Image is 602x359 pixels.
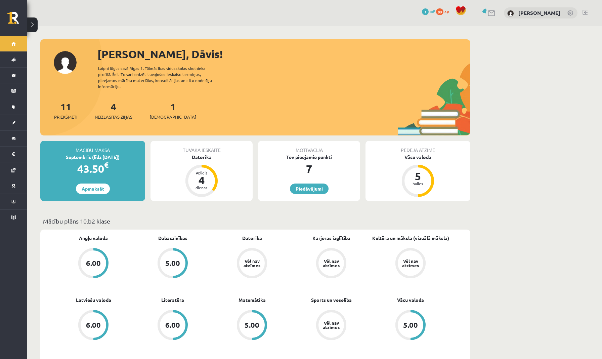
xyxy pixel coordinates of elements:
[422,8,435,14] a: 7 mP
[150,114,196,120] span: [DEMOGRAPHIC_DATA]
[150,154,253,161] div: Datorika
[95,114,132,120] span: Neizlasītās ziņas
[507,10,514,17] img: Dāvis Podnieks
[76,184,110,194] a: Apmaksāt
[436,8,452,14] a: 80 xp
[403,321,418,329] div: 5.00
[165,321,180,329] div: 6.00
[372,235,449,242] a: Kultūra un māksla (vizuālā māksla)
[239,296,266,304] a: Matemātika
[158,235,187,242] a: Dabaszinības
[150,101,196,120] a: 1[DEMOGRAPHIC_DATA]
[408,171,428,182] div: 5
[54,114,77,120] span: Priekšmeti
[311,296,352,304] a: Sports un veselība
[86,260,101,267] div: 6.00
[258,154,360,161] div: Tev pieejamie punkti
[95,101,132,120] a: 4Neizlasītās ziņas
[104,160,109,170] span: €
[401,259,420,268] div: Vēl nav atzīmes
[243,259,261,268] div: Vēl nav atzīmes
[191,186,212,190] div: dienas
[436,8,443,15] span: 80
[365,154,470,198] a: Vācu valoda 5 balles
[7,12,27,29] a: Rīgas 1. Tālmācības vidusskola
[365,154,470,161] div: Vācu valoda
[150,154,253,198] a: Datorika Atlicis 4 dienas
[258,161,360,177] div: 7
[258,141,360,154] div: Motivācija
[430,8,435,14] span: mP
[292,310,371,342] a: Vēl nav atzīmes
[242,235,262,242] a: Datorika
[97,46,470,62] div: [PERSON_NAME], Dāvis!
[133,310,212,342] a: 6.00
[54,248,133,280] a: 6.00
[290,184,329,194] a: Piedāvājumi
[371,310,450,342] a: 5.00
[43,216,468,226] p: Mācību plāns 10.b2 klase
[422,8,429,15] span: 7
[76,296,111,304] a: Latviešu valoda
[444,8,449,14] span: xp
[408,182,428,186] div: balles
[161,296,184,304] a: Literatūra
[150,141,253,154] div: Tuvākā ieskaite
[322,321,341,329] div: Vēl nav atzīmes
[518,9,560,16] a: [PERSON_NAME]
[245,321,259,329] div: 5.00
[292,248,371,280] a: Vēl nav atzīmes
[191,171,212,175] div: Atlicis
[191,175,212,186] div: 4
[212,310,292,342] a: 5.00
[397,296,424,304] a: Vācu valoda
[133,248,212,280] a: 5.00
[312,235,350,242] a: Karjeras izglītība
[322,259,341,268] div: Vēl nav atzīmes
[98,65,224,89] div: Laipni lūgts savā Rīgas 1. Tālmācības vidusskolas skolnieka profilā. Šeit Tu vari redzēt tuvojošo...
[165,260,180,267] div: 5.00
[40,154,145,161] div: Septembris (līdz [DATE])
[86,321,101,329] div: 6.00
[40,161,145,177] div: 43.50
[212,248,292,280] a: Vēl nav atzīmes
[54,101,77,120] a: 11Priekšmeti
[79,235,108,242] a: Angļu valoda
[371,248,450,280] a: Vēl nav atzīmes
[365,141,470,154] div: Pēdējā atzīme
[54,310,133,342] a: 6.00
[40,141,145,154] div: Mācību maksa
